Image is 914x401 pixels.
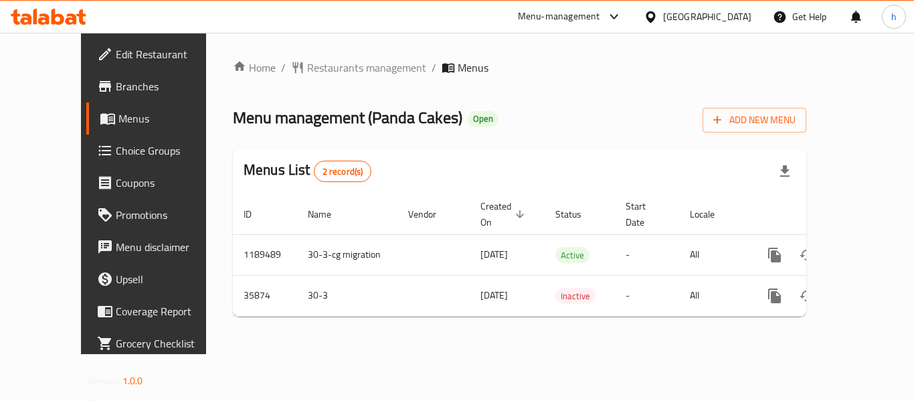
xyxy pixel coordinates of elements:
[615,234,679,275] td: -
[480,198,529,230] span: Created On
[291,60,426,76] a: Restaurants management
[244,206,269,222] span: ID
[88,372,120,390] span: Version:
[122,372,143,390] span: 1.0.0
[615,275,679,316] td: -
[769,155,801,187] div: Export file
[626,198,663,230] span: Start Date
[297,234,397,275] td: 30-3-cg migration
[233,60,806,76] nav: breadcrumb
[891,9,897,24] span: h
[116,335,223,351] span: Grocery Checklist
[281,60,286,76] li: /
[314,161,372,182] div: Total records count
[116,78,223,94] span: Branches
[86,135,234,167] a: Choice Groups
[233,60,276,76] a: Home
[759,239,791,271] button: more
[308,206,349,222] span: Name
[86,70,234,102] a: Branches
[86,231,234,263] a: Menu disclaimer
[116,271,223,287] span: Upsell
[555,289,596,304] span: Inactive
[244,160,371,182] h2: Menus List
[116,207,223,223] span: Promotions
[703,108,806,133] button: Add New Menu
[86,199,234,231] a: Promotions
[86,102,234,135] a: Menus
[748,194,898,235] th: Actions
[233,234,297,275] td: 1189489
[116,175,223,191] span: Coupons
[759,280,791,312] button: more
[86,38,234,70] a: Edit Restaurant
[297,275,397,316] td: 30-3
[679,234,748,275] td: All
[86,295,234,327] a: Coverage Report
[555,247,589,263] div: Active
[86,327,234,359] a: Grocery Checklist
[555,206,599,222] span: Status
[86,263,234,295] a: Upsell
[480,246,508,263] span: [DATE]
[679,275,748,316] td: All
[233,102,462,133] span: Menu management ( Panda Cakes )
[791,239,823,271] button: Change Status
[663,9,751,24] div: [GEOGRAPHIC_DATA]
[408,206,454,222] span: Vendor
[314,165,371,178] span: 2 record(s)
[713,112,796,129] span: Add New Menu
[468,111,498,127] div: Open
[116,46,223,62] span: Edit Restaurant
[116,239,223,255] span: Menu disclaimer
[480,287,508,304] span: [DATE]
[86,167,234,199] a: Coupons
[690,206,732,222] span: Locale
[118,110,223,127] span: Menus
[468,113,498,125] span: Open
[791,280,823,312] button: Change Status
[458,60,488,76] span: Menus
[116,303,223,319] span: Coverage Report
[233,194,898,317] table: enhanced table
[307,60,426,76] span: Restaurants management
[518,9,600,25] div: Menu-management
[116,143,223,159] span: Choice Groups
[432,60,436,76] li: /
[233,275,297,316] td: 35874
[555,248,589,263] span: Active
